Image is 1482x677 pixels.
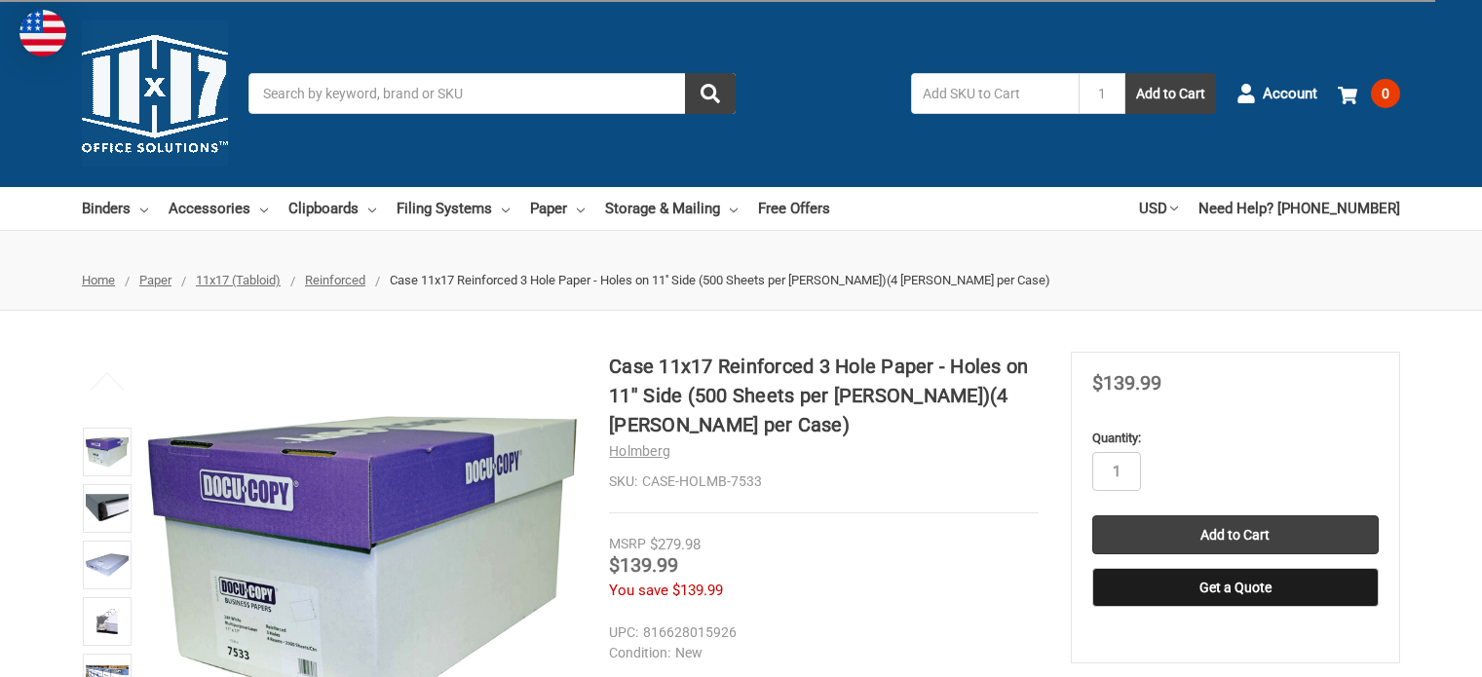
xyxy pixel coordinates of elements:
[305,273,365,287] a: Reinforced
[78,361,137,400] button: Previous
[1092,515,1379,554] input: Add to Cart
[139,273,171,287] a: Paper
[86,487,129,530] img: Case 11x17 Reinforced 3 Hole Paper - Holes on 11'' Side (500 Sheets per Ream)(4 Reams per Case)
[609,553,678,577] span: $139.99
[86,600,129,643] img: Case 11x17 Reinforced 3 Hole Paper - Holes on 11'' Side (500 Sheets per Ream)(4 Reams per Case)
[650,536,701,553] span: $279.98
[19,10,66,56] img: duty and tax information for United States
[609,622,638,643] dt: UPC:
[605,187,738,230] a: Storage & Mailing
[82,273,115,287] a: Home
[248,73,736,114] input: Search by keyword, brand or SKU
[1198,187,1400,230] a: Need Help? [PHONE_NUMBER]
[530,187,585,230] a: Paper
[609,534,646,554] div: MSRP
[1092,429,1379,448] label: Quantity:
[1371,79,1400,108] span: 0
[1263,83,1317,105] span: Account
[1125,73,1216,114] button: Add to Cart
[86,431,129,473] img: Case 11x17 Reinforced 3 Hole Paper - Holes on 11'' Side (500 Sheets per package)(4 Reams per Case)
[609,352,1039,439] h1: Case 11x17 Reinforced 3 Hole Paper - Holes on 11'' Side (500 Sheets per [PERSON_NAME])(4 [PERSON_...
[86,544,129,586] img: Case 11x17 Reinforced 3 Hole Paper - Holes on 11'' Side (500 Sheets per Ream)(4 Reams per Case)
[672,582,723,599] span: $139.99
[609,471,1039,492] dd: CASE-HOLMB-7533
[609,643,1030,663] dd: New
[609,643,670,663] dt: Condition:
[1092,371,1161,395] span: $139.99
[82,187,148,230] a: Binders
[397,187,510,230] a: Filing Systems
[288,187,376,230] a: Clipboards
[82,20,228,167] img: 11x17.com
[609,471,637,492] dt: SKU:
[196,273,281,287] a: 11x17 (Tabloid)
[911,73,1079,114] input: Add SKU to Cart
[609,582,668,599] span: You save
[609,443,670,459] a: Holmberg
[1139,187,1178,230] a: USD
[169,187,268,230] a: Accessories
[390,273,1050,287] span: Case 11x17 Reinforced 3 Hole Paper - Holes on 11'' Side (500 Sheets per [PERSON_NAME])(4 [PERSON_...
[609,622,1030,643] dd: 816628015926
[1236,68,1317,119] a: Account
[1338,68,1400,119] a: 0
[758,187,830,230] a: Free Offers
